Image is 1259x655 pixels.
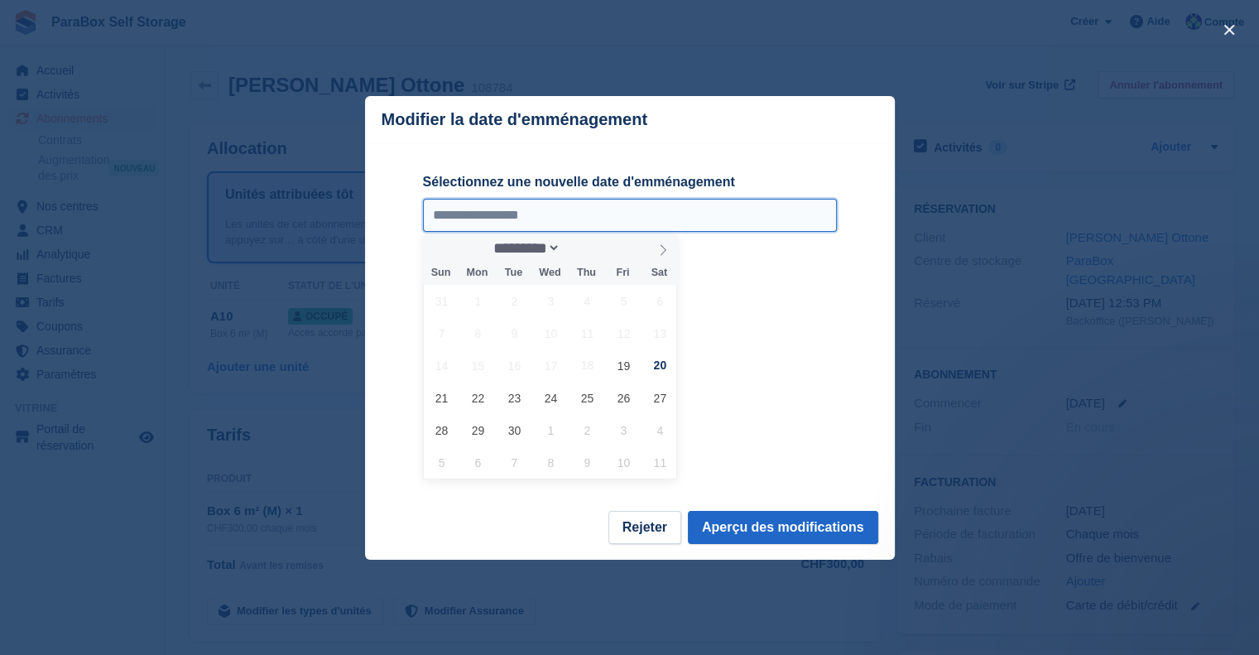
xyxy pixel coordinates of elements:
span: September 26, 2025 [608,382,640,414]
span: Thu [568,267,604,278]
span: September 3, 2025 [535,285,567,317]
span: September 30, 2025 [498,414,531,446]
span: September 19, 2025 [608,349,640,382]
span: September 21, 2025 [425,382,458,414]
span: September 16, 2025 [498,349,531,382]
span: Fri [604,267,641,278]
span: September 13, 2025 [644,317,676,349]
span: October 5, 2025 [425,446,458,479]
span: Mon [459,267,495,278]
span: September 24, 2025 [535,382,567,414]
span: October 10, 2025 [608,446,640,479]
button: close [1216,17,1242,43]
span: October 3, 2025 [608,414,640,446]
span: October 7, 2025 [498,446,531,479]
span: August 31, 2025 [425,285,458,317]
p: Modifier la date d'emménagement [382,110,648,129]
span: October 2, 2025 [571,414,603,446]
span: September 15, 2025 [462,349,494,382]
span: September 20, 2025 [644,349,676,382]
span: October 6, 2025 [462,446,494,479]
span: September 29, 2025 [462,414,494,446]
span: September 8, 2025 [462,317,494,349]
span: September 28, 2025 [425,414,458,446]
span: September 25, 2025 [571,382,603,414]
label: Sélectionnez une nouvelle date d'emménagement [423,172,837,192]
span: October 4, 2025 [644,414,676,446]
span: Tue [495,267,531,278]
span: September 2, 2025 [498,285,531,317]
span: September 1, 2025 [462,285,494,317]
span: September 11, 2025 [571,317,603,349]
span: October 8, 2025 [535,446,567,479]
select: Month [488,239,560,257]
span: September 22, 2025 [462,382,494,414]
span: October 1, 2025 [535,414,567,446]
span: September 14, 2025 [425,349,458,382]
span: September 9, 2025 [498,317,531,349]
span: September 23, 2025 [498,382,531,414]
span: Wed [531,267,568,278]
span: September 10, 2025 [535,317,567,349]
span: September 6, 2025 [644,285,676,317]
span: October 11, 2025 [644,446,676,479]
button: Rejeter [608,511,681,544]
span: September 27, 2025 [644,382,676,414]
span: September 18, 2025 [571,349,603,382]
span: Sun [423,267,459,278]
span: September 12, 2025 [608,317,640,349]
span: September 17, 2025 [535,349,567,382]
button: Aperçu des modifications [688,511,878,544]
input: Year [560,239,613,257]
span: September 7, 2025 [425,317,458,349]
span: September 5, 2025 [608,285,640,317]
span: September 4, 2025 [571,285,603,317]
span: October 9, 2025 [571,446,603,479]
span: Sat [641,267,677,278]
